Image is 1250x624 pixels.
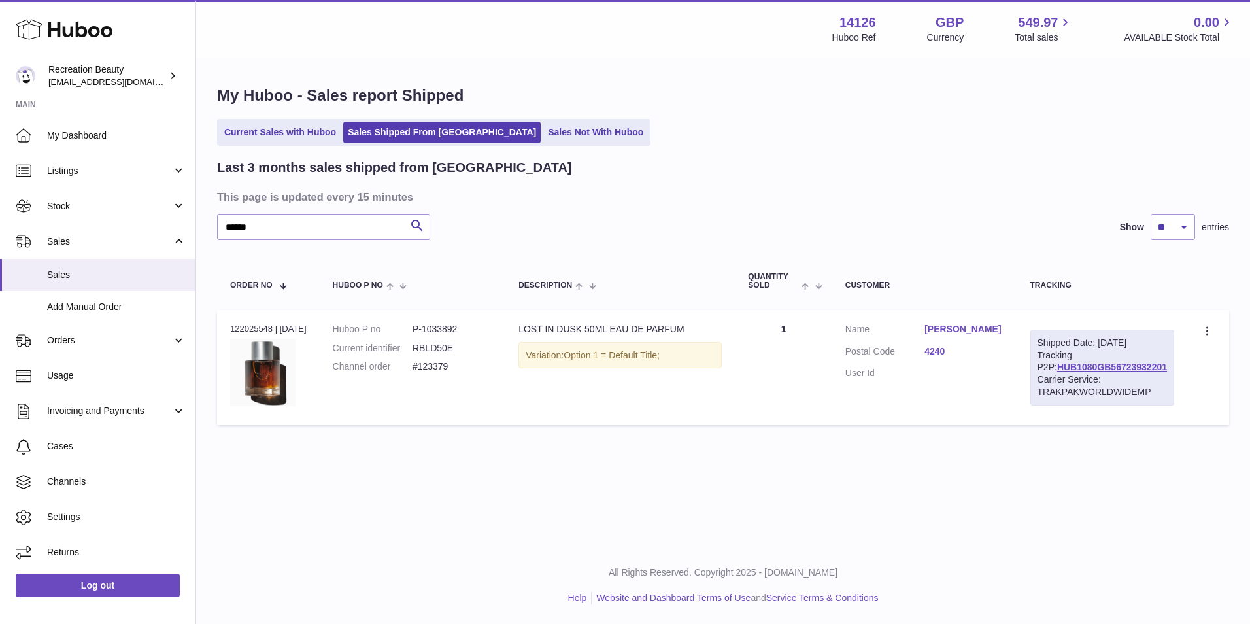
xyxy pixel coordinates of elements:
[47,370,186,382] span: Usage
[766,593,879,603] a: Service Terms & Conditions
[217,85,1229,106] h1: My Huboo - Sales report Shipped
[47,511,186,523] span: Settings
[47,200,172,213] span: Stock
[230,323,307,335] div: 122025548 | [DATE]
[16,66,35,86] img: customercare@recreationbeauty.com
[1124,14,1234,44] a: 0.00 AVAILABLE Stock Total
[596,593,751,603] a: Website and Dashboard Terms of Use
[16,574,180,597] a: Log out
[924,323,1004,336] a: [PERSON_NAME]
[748,273,798,290] span: Quantity Sold
[207,566,1240,579] p: All Rights Reserved. Copyright 2025 - [DOMAIN_NAME]
[333,360,413,373] dt: Channel order
[592,592,878,604] li: and
[343,122,541,143] a: Sales Shipped From [GEOGRAPHIC_DATA]
[1120,221,1144,234] label: Show
[568,593,587,603] a: Help
[413,360,492,373] dd: #123379
[48,77,192,87] span: [EMAIL_ADDRESS][DOMAIN_NAME]
[832,31,876,44] div: Huboo Ref
[1015,14,1073,44] a: 549.97 Total sales
[927,31,964,44] div: Currency
[47,440,186,453] span: Cases
[845,281,1004,290] div: Customer
[47,334,172,347] span: Orders
[518,281,572,290] span: Description
[839,14,876,31] strong: 14126
[230,339,296,406] img: LostInDusk50ml.jpg
[230,281,273,290] span: Order No
[543,122,648,143] a: Sales Not With Huboo
[1018,14,1058,31] span: 549.97
[518,323,722,336] div: LOST IN DUSK 50ML EAU DE PARFUM
[564,350,660,360] span: Option 1 = Default Title;
[1194,14,1219,31] span: 0.00
[47,269,186,281] span: Sales
[936,14,964,31] strong: GBP
[845,345,924,361] dt: Postal Code
[47,405,172,417] span: Invoicing and Payments
[1057,362,1167,372] a: HUB1080GB56723932201
[1202,221,1229,234] span: entries
[217,159,572,177] h2: Last 3 months sales shipped from [GEOGRAPHIC_DATA]
[47,130,186,142] span: My Dashboard
[413,323,492,336] dd: P-1033892
[1030,281,1174,290] div: Tracking
[47,476,186,488] span: Channels
[47,546,186,559] span: Returns
[845,367,924,379] dt: User Id
[220,122,341,143] a: Current Sales with Huboo
[47,301,186,313] span: Add Manual Order
[518,342,722,369] div: Variation:
[47,235,172,248] span: Sales
[333,323,413,336] dt: Huboo P no
[1015,31,1073,44] span: Total sales
[413,342,492,355] dd: RBLD50E
[845,323,924,339] dt: Name
[1124,31,1234,44] span: AVAILABLE Stock Total
[1038,337,1167,349] div: Shipped Date: [DATE]
[924,345,1004,358] a: 4240
[47,165,172,177] span: Listings
[1038,373,1167,398] div: Carrier Service: TRAKPAKWORLDWIDEMP
[48,63,166,88] div: Recreation Beauty
[333,281,383,290] span: Huboo P no
[1030,330,1174,406] div: Tracking P2P:
[735,310,832,425] td: 1
[333,342,413,355] dt: Current identifier
[217,190,1226,204] h3: This page is updated every 15 minutes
